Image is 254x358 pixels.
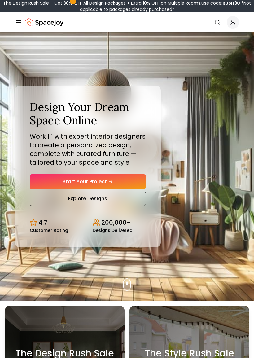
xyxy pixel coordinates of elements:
a: Spacejoy [25,16,63,29]
small: Customer Rating [30,228,68,232]
small: Designs Delivered [93,228,133,232]
div: Design stats [30,213,146,232]
img: Spacejoy Logo [25,16,63,29]
nav: Global [15,12,239,32]
p: 4.7 [38,218,47,227]
p: 200,000+ [101,218,131,227]
a: Explore Designs [30,192,146,206]
a: Start Your Project [30,174,146,189]
h1: Design Your Dream Space Online [30,100,146,127]
p: Work 1:1 with expert interior designers to create a personalized design, complete with curated fu... [30,132,146,167]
